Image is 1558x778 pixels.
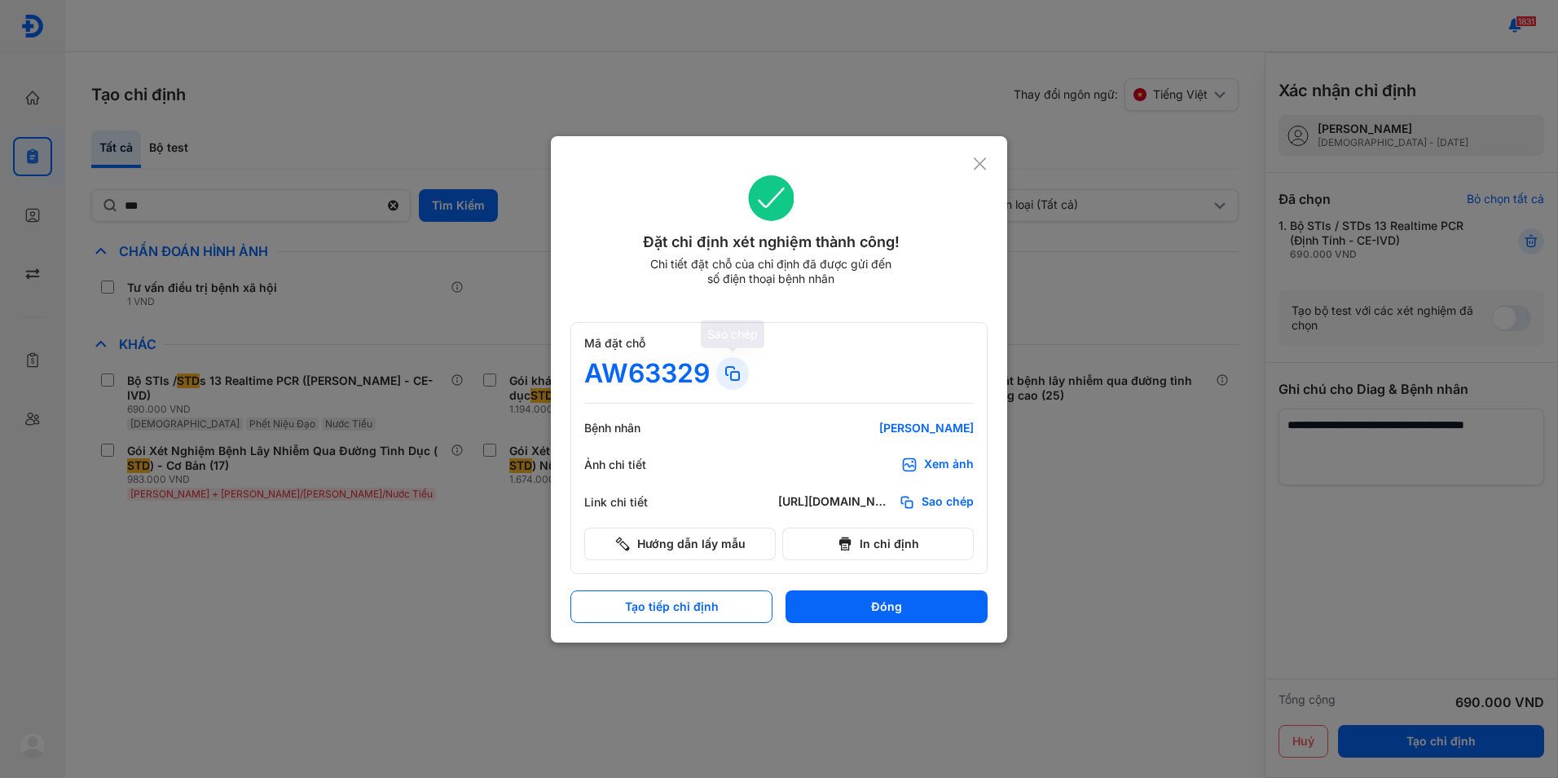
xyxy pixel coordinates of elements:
div: [PERSON_NAME] [778,421,974,435]
button: Đóng [786,590,988,623]
div: Ảnh chi tiết [584,458,682,472]
div: [URL][DOMAIN_NAME] [778,494,892,511]
div: Mã đặt chỗ [584,336,974,351]
div: Bệnh nhân [584,421,682,435]
div: Đặt chỉ định xét nghiệm thành công! [570,231,972,254]
div: AW63329 [584,357,710,390]
button: Hướng dẫn lấy mẫu [584,528,776,560]
button: Tạo tiếp chỉ định [570,590,772,623]
div: Link chi tiết [584,495,682,510]
button: In chỉ định [782,528,974,560]
div: Xem ảnh [924,457,974,473]
span: Sao chép [922,494,974,511]
div: Chi tiết đặt chỗ của chỉ định đã được gửi đến số điện thoại bệnh nhân [643,257,899,286]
